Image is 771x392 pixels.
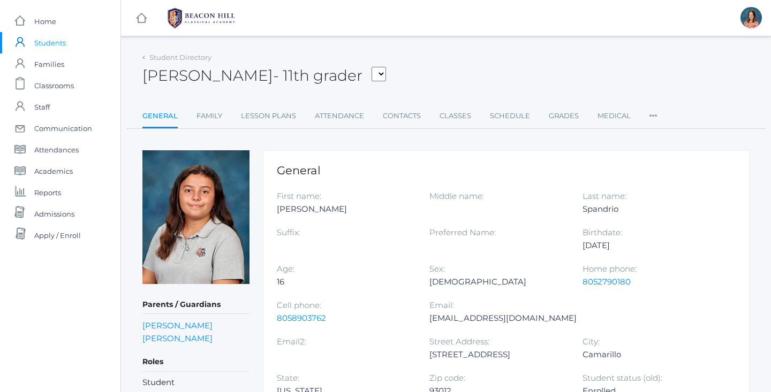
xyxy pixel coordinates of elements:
img: Sophia Spandrio [142,150,250,284]
h1: General [277,164,736,176]
label: Sex: [429,264,445,274]
h5: Roles [142,353,250,371]
span: Home [34,11,56,32]
label: Student status (old): [583,373,662,383]
span: Staff [34,96,50,118]
h2: [PERSON_NAME] [142,67,386,84]
label: Last name: [583,191,626,201]
label: Cell phone: [277,300,321,310]
h5: Parents / Guardians [142,296,250,314]
div: [DEMOGRAPHIC_DATA] [429,275,566,288]
a: Attendance [315,105,364,127]
label: Email: [429,300,454,310]
span: Students [34,32,66,53]
a: Contacts [383,105,421,127]
a: Schedule [490,105,530,127]
a: Grades [549,105,579,127]
label: State: [277,373,299,383]
a: Classes [440,105,471,127]
a: [PERSON_NAME] [142,333,213,343]
span: Reports [34,182,61,203]
label: City: [583,336,600,347]
div: [DATE] [583,239,719,252]
a: Family [196,105,222,127]
a: Student Directory [149,53,211,62]
span: Attendances [34,139,79,160]
li: Student [142,376,250,389]
span: Families [34,53,64,75]
a: 8058903762 [277,313,326,323]
label: Email2: [277,336,306,347]
a: 8052790180 [583,276,631,287]
label: Age: [277,264,294,274]
div: [PERSON_NAME] [277,203,413,216]
span: - 11th grader [273,66,362,84]
span: Academics [34,160,73,182]
span: Classrooms [34,75,74,96]
div: Spandrio [583,203,719,216]
label: Street Address: [429,336,489,347]
label: Suffix: [277,227,300,237]
span: Apply / Enroll [34,225,81,246]
label: Home phone: [583,264,637,274]
div: 16 [277,275,413,288]
div: Jennifer Jenkins [740,7,762,28]
label: Middle name: [429,191,484,201]
a: General [142,105,178,128]
label: First name: [277,191,321,201]
a: Lesson Plans [241,105,296,127]
span: Admissions [34,203,74,225]
a: [PERSON_NAME] [142,320,213,330]
label: Birthdate: [583,227,622,237]
span: Communication [34,118,92,139]
div: Camarillo [583,348,719,361]
div: [STREET_ADDRESS] [429,348,566,361]
img: BHCALogos-05-308ed15e86a5a0abce9b8dd61676a3503ac9727e845dece92d48e8588c001991.png [161,5,241,32]
label: Zip code: [429,373,465,383]
label: Preferred Name: [429,227,496,237]
a: Medical [598,105,631,127]
div: [EMAIL_ADDRESS][DOMAIN_NAME] [429,312,577,325]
